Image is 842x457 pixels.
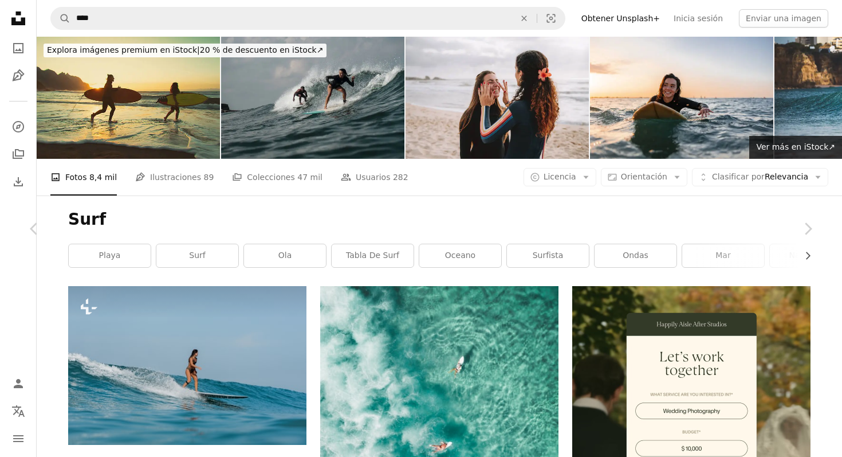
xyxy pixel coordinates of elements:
button: Borrar [512,7,537,29]
button: Licencia [524,168,596,186]
a: surfista [507,244,589,267]
a: ola [244,244,326,267]
form: Encuentra imágenes en todo el sitio [50,7,565,30]
a: Inicia sesión [667,9,730,28]
a: Explora imágenes premium en iStock|20 % de descuento en iStock↗ [37,37,333,64]
a: Oceano [419,244,501,267]
a: Historial de descargas [7,170,30,193]
a: Fotos [7,37,30,60]
button: Clasificar porRelevancia [692,168,828,186]
a: Una mujer montando una ola encima de una tabla de surf [68,360,306,370]
a: surf [156,244,238,267]
a: ondas [595,244,676,267]
a: Obtener Unsplash+ [575,9,667,28]
a: Iniciar sesión / Registrarse [7,372,30,395]
a: Siguiente [773,174,842,284]
div: 20 % de descuento en iStock ↗ [44,44,326,57]
span: Orientación [621,172,667,181]
img: Professional Female Surfer Practicing Her Surfing During A Solo Surfing Session At Sunrise [590,37,773,159]
a: tabla de surf [332,244,414,267]
h1: Surf [68,209,810,230]
span: 47 mil [297,171,322,183]
a: Colecciones [7,143,30,166]
a: Ilustraciones 89 [135,159,214,196]
span: Explora imágenes premium en iStock | [47,45,200,54]
span: Clasificar por [712,172,765,181]
button: Búsqueda visual [537,7,565,29]
button: Buscar en Unsplash [51,7,70,29]
span: 282 [393,171,408,183]
img: Amiga poniéndose protector solar en la cara [406,37,589,159]
button: Orientación [601,168,687,186]
a: Usuarios 282 [341,159,408,196]
span: Licencia [544,172,576,181]
a: Ver más en iStock↗ [749,136,842,159]
img: Cuerpo Entero De Hombre Y Mujer Surfeando En Las Olas En El Mar Contra El Cielo [221,37,404,159]
button: Enviar una imagen [739,9,828,28]
button: Idioma [7,400,30,423]
button: Menú [7,427,30,450]
span: Relevancia [712,171,808,183]
img: Una mujer montando una ola encima de una tabla de surf [68,286,306,445]
a: playa [69,244,151,267]
span: 89 [203,171,214,183]
img: Couple surfing in Tenerife, Canary Islands [37,37,220,159]
a: Ilustraciones [7,64,30,87]
a: Explorar [7,115,30,138]
a: Colecciones 47 mil [232,159,322,196]
a: mar [682,244,764,267]
span: Ver más en iStock ↗ [756,142,835,151]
